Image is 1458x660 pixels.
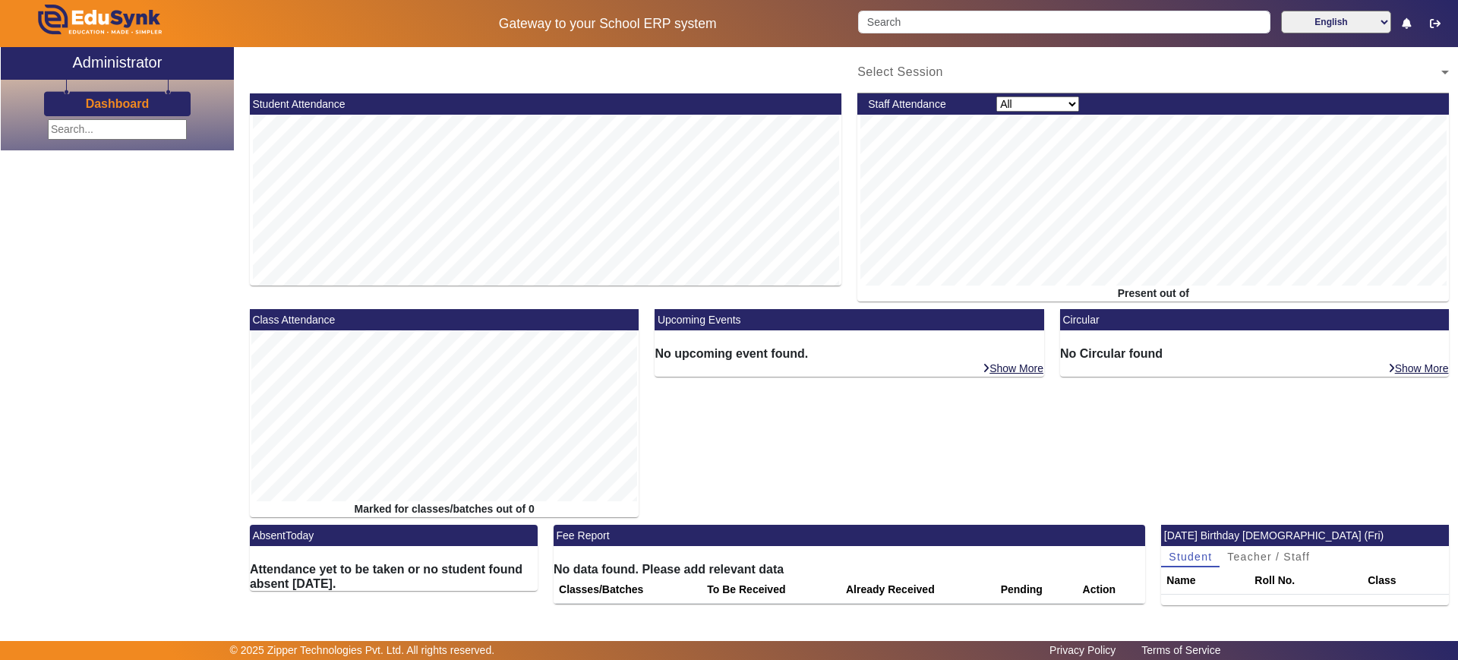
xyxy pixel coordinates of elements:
span: Student [1169,551,1212,562]
p: © 2025 Zipper Technologies Pvt. Ltd. All rights reserved. [230,643,495,658]
h3: Dashboard [86,96,150,111]
th: To Be Received [702,576,841,604]
input: Search [858,11,1270,33]
a: Show More [1387,362,1450,375]
mat-card-header: Circular [1060,309,1450,330]
h6: Attendance yet to be taken or no student found absent [DATE]. [250,562,538,591]
mat-card-header: [DATE] Birthday [DEMOGRAPHIC_DATA] (Fri) [1161,525,1449,546]
input: Search... [48,119,187,140]
mat-card-header: AbsentToday [250,525,538,546]
mat-card-header: Fee Report [554,525,1145,546]
div: Present out of [857,286,1449,302]
span: Select Session [857,65,943,78]
a: Administrator [1,47,234,80]
div: Marked for classes/batches out of 0 [250,501,639,517]
div: Staff Attendance [860,96,989,112]
th: Name [1161,567,1249,595]
a: Dashboard [85,96,150,112]
h2: Administrator [73,53,163,71]
mat-card-header: Upcoming Events [655,309,1044,330]
th: Class [1362,567,1449,595]
a: Privacy Policy [1042,640,1123,660]
th: Already Received [841,576,996,604]
h6: No Circular found [1060,346,1450,361]
h6: No data found. Please add relevant data [554,562,1145,576]
h6: No upcoming event found. [655,346,1044,361]
h5: Gateway to your School ERP system [373,16,842,32]
a: Terms of Service [1134,640,1228,660]
th: Classes/Batches [554,576,702,604]
th: Action [1078,576,1146,604]
th: Roll No. [1249,567,1362,595]
a: Show More [982,362,1044,375]
mat-card-header: Student Attendance [250,93,841,115]
mat-card-header: Class Attendance [250,309,639,330]
th: Pending [996,576,1078,604]
span: Teacher / Staff [1227,551,1310,562]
